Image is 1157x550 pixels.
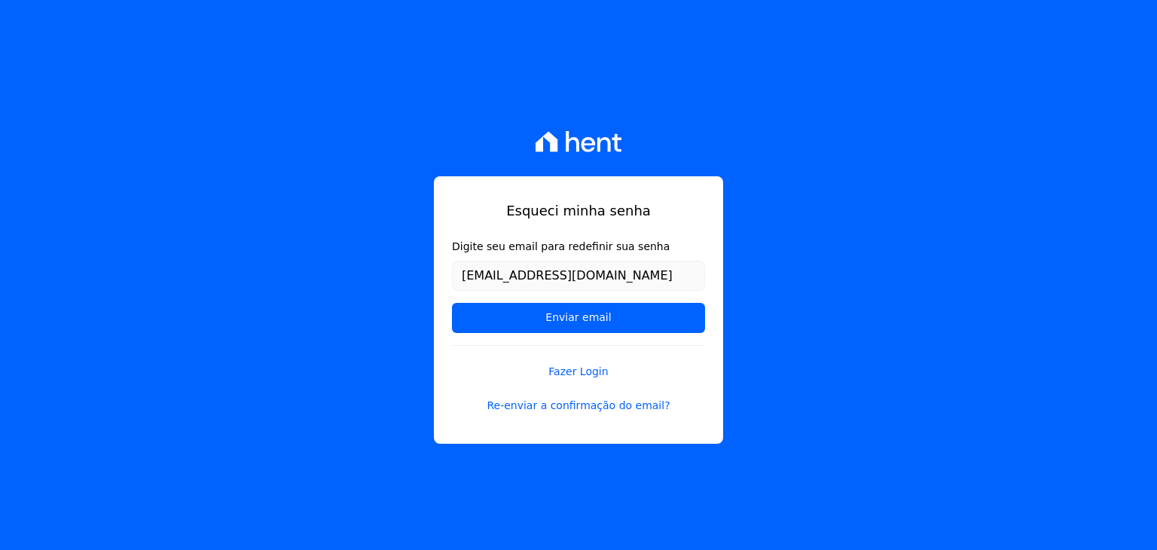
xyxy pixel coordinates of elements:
label: Digite seu email para redefinir sua senha [452,239,705,255]
h1: Esqueci minha senha [452,200,705,221]
a: Re-enviar a confirmação do email? [452,398,705,414]
a: Fazer Login [452,345,705,380]
input: Email [452,261,705,291]
input: Enviar email [452,303,705,333]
